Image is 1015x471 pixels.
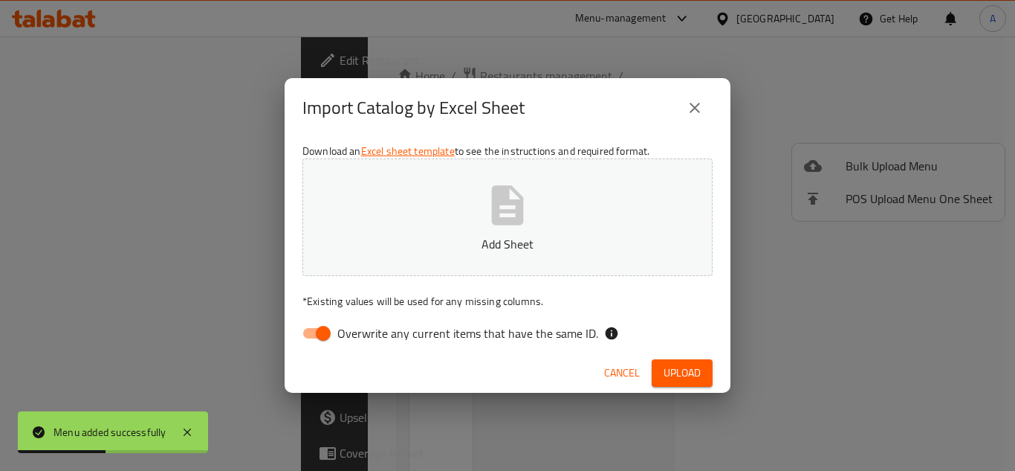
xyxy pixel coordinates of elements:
[361,141,455,161] a: Excel sheet template
[285,138,730,353] div: Download an to see the instructions and required format.
[302,96,525,120] h2: Import Catalog by Excel Sheet
[325,235,690,253] p: Add Sheet
[302,158,713,276] button: Add Sheet
[337,324,598,342] span: Overwrite any current items that have the same ID.
[604,364,640,382] span: Cancel
[53,424,166,440] div: Menu added successfully
[652,359,713,387] button: Upload
[302,294,713,309] p: Existing values will be used for any missing columns.
[604,326,619,341] svg: If the overwrite option isn't selected, then the items that match an existing ID will be ignored ...
[598,359,646,387] button: Cancel
[677,90,713,126] button: close
[664,364,701,382] span: Upload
